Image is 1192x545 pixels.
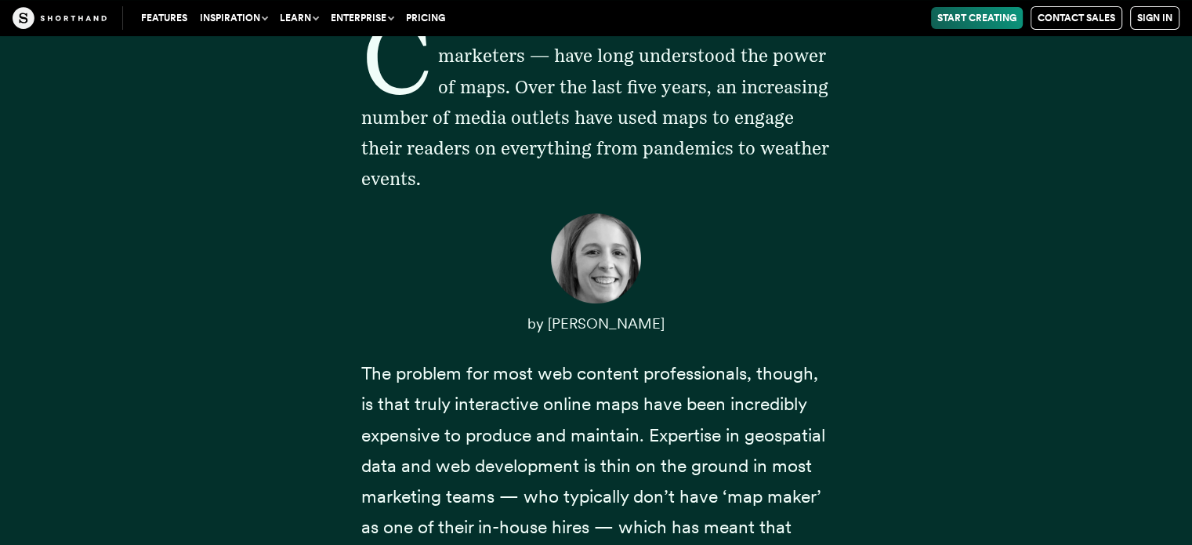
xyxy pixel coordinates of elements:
button: Enterprise [324,7,400,29]
p: by [PERSON_NAME] [361,308,832,340]
a: Start Creating [931,7,1023,29]
a: Pricing [400,7,451,29]
button: Learn [274,7,324,29]
button: Inspiration [194,7,274,29]
img: The Craft [13,7,107,29]
a: Contact Sales [1031,6,1122,30]
a: Sign in [1130,6,1179,30]
a: Features [135,7,194,29]
span: Content professionals — from journalists to marketers — have long understood the power of maps. O... [361,14,829,189]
